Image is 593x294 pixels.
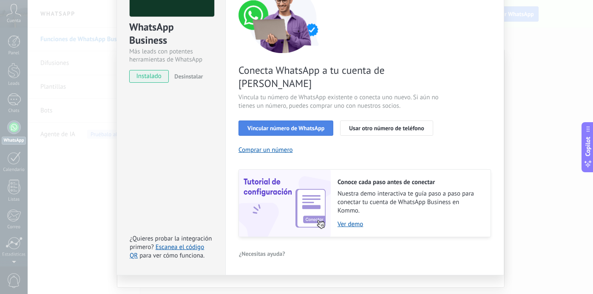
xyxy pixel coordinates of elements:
span: Conecta WhatsApp a tu cuenta de [PERSON_NAME] [238,64,441,90]
span: instalado [130,70,168,83]
h2: Conoce cada paso antes de conectar [338,178,482,186]
div: Más leads con potentes herramientas de WhatsApp [129,48,213,64]
span: Vincular número de WhatsApp [247,125,324,131]
span: para ver cómo funciona. [139,252,204,260]
button: ¿Necesitas ayuda? [238,247,286,260]
button: Vincular número de WhatsApp [238,120,333,136]
a: Ver demo [338,220,482,228]
span: Copilot [584,137,592,156]
button: Desinstalar [171,70,203,83]
span: Usar otro número de teléfono [349,125,424,131]
span: Vincula tu número de WhatsApp existente o conecta uno nuevo. Si aún no tienes un número, puedes c... [238,93,441,110]
span: Nuestra demo interactiva te guía paso a paso para conectar tu cuenta de WhatsApp Business en Kommo. [338,190,482,215]
span: ¿Necesitas ayuda? [239,251,285,257]
a: Escanea el código QR [130,243,204,260]
button: Usar otro número de teléfono [340,120,433,136]
button: Comprar un número [238,146,293,154]
span: Desinstalar [174,73,203,80]
span: ¿Quieres probar la integración primero? [130,235,212,251]
div: WhatsApp Business [129,20,213,48]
